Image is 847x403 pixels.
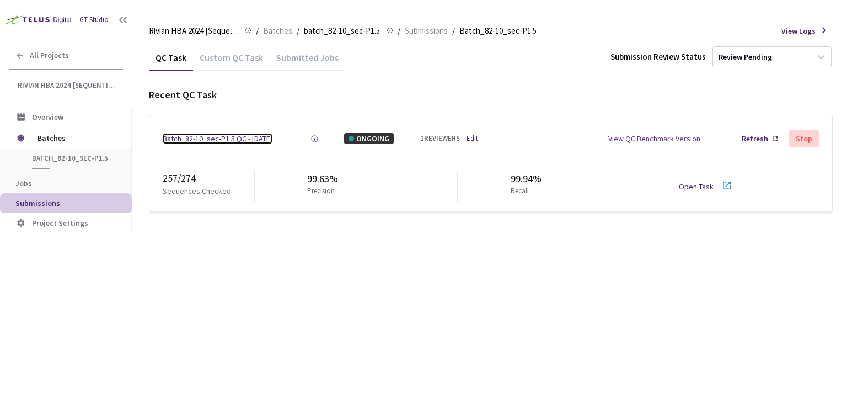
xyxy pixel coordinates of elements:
[398,24,400,38] li: /
[403,24,450,36] a: Submissions
[608,133,700,144] div: View QC Benchmark Version
[511,172,542,186] div: 99.94%
[163,133,272,144] a: Batch_82-10_sec-P1.5 QC - [DATE]
[742,133,768,144] div: Refresh
[719,52,772,62] div: Review Pending
[15,178,32,188] span: Jobs
[149,88,833,102] div: Recent QC Task
[193,52,270,71] div: Custom QC Task
[149,52,193,71] div: QC Task
[37,127,113,149] span: Batches
[32,218,88,228] span: Project Settings
[18,81,116,90] span: Rivian HBA 2024 [Sequential]
[15,198,60,208] span: Submissions
[307,172,339,186] div: 99.63%
[511,186,537,197] p: Recall
[459,24,537,38] span: Batch_82-10_sec-P1.5
[256,24,259,38] li: /
[344,133,394,144] div: ONGOING
[263,24,292,38] span: Batches
[79,15,109,25] div: GT Studio
[163,171,254,185] div: 257 / 274
[32,153,114,163] span: batch_82-10_sec-P1.5
[149,24,238,38] span: Rivian HBA 2024 [Sequential]
[297,24,299,38] li: /
[781,25,816,36] span: View Logs
[304,24,380,38] span: batch_82-10_sec-P1.5
[32,112,63,122] span: Overview
[261,24,294,36] a: Batches
[30,51,69,60] span: All Projects
[270,52,345,71] div: Submitted Jobs
[796,134,812,143] div: Stop
[405,24,448,38] span: Submissions
[420,134,460,144] div: 1 REVIEWERS
[307,186,335,197] p: Precision
[452,24,455,38] li: /
[163,185,231,197] p: Sequences Checked
[610,51,706,62] div: Submission Review Status
[467,134,478,144] a: Edit
[679,182,714,192] a: Open Task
